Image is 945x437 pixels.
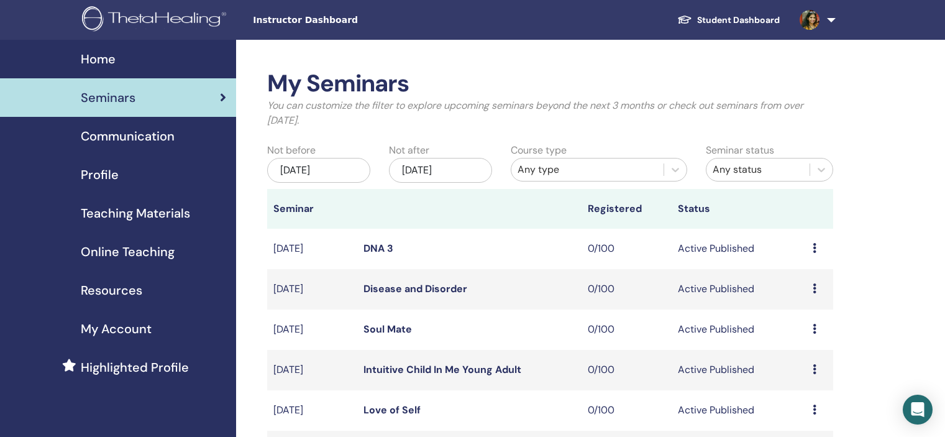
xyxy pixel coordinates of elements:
[81,281,142,300] span: Resources
[672,229,806,269] td: Active Published
[706,143,774,158] label: Seminar status
[267,269,357,310] td: [DATE]
[267,310,357,350] td: [DATE]
[672,350,806,390] td: Active Published
[81,320,152,338] span: My Account
[363,363,521,376] a: Intuitive Child In Me Young Adult
[672,390,806,431] td: Active Published
[667,9,790,32] a: Student Dashboard
[81,50,116,68] span: Home
[267,158,370,183] div: [DATE]
[582,189,672,229] th: Registered
[582,310,672,350] td: 0/100
[267,350,357,390] td: [DATE]
[81,88,135,107] span: Seminars
[582,350,672,390] td: 0/100
[81,242,175,261] span: Online Teaching
[800,10,819,30] img: default.jpg
[363,403,421,416] a: Love of Self
[267,229,357,269] td: [DATE]
[903,395,933,425] div: Open Intercom Messenger
[582,390,672,431] td: 0/100
[511,143,567,158] label: Course type
[267,390,357,431] td: [DATE]
[672,310,806,350] td: Active Published
[267,143,316,158] label: Not before
[672,189,806,229] th: Status
[363,282,467,295] a: Disease and Disorder
[363,323,412,336] a: Soul Mate
[389,158,492,183] div: [DATE]
[267,189,357,229] th: Seminar
[81,358,189,377] span: Highlighted Profile
[672,269,806,310] td: Active Published
[267,98,833,128] p: You can customize the filter to explore upcoming seminars beyond the next 3 months or check out s...
[713,162,803,177] div: Any status
[677,14,692,25] img: graduation-cap-white.svg
[81,127,175,145] span: Communication
[81,204,190,223] span: Teaching Materials
[253,14,439,27] span: Instructor Dashboard
[363,242,393,255] a: DNA 3
[389,143,429,158] label: Not after
[267,70,833,98] h2: My Seminars
[518,162,657,177] div: Any type
[82,6,231,34] img: logo.png
[582,229,672,269] td: 0/100
[81,165,119,184] span: Profile
[582,269,672,310] td: 0/100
